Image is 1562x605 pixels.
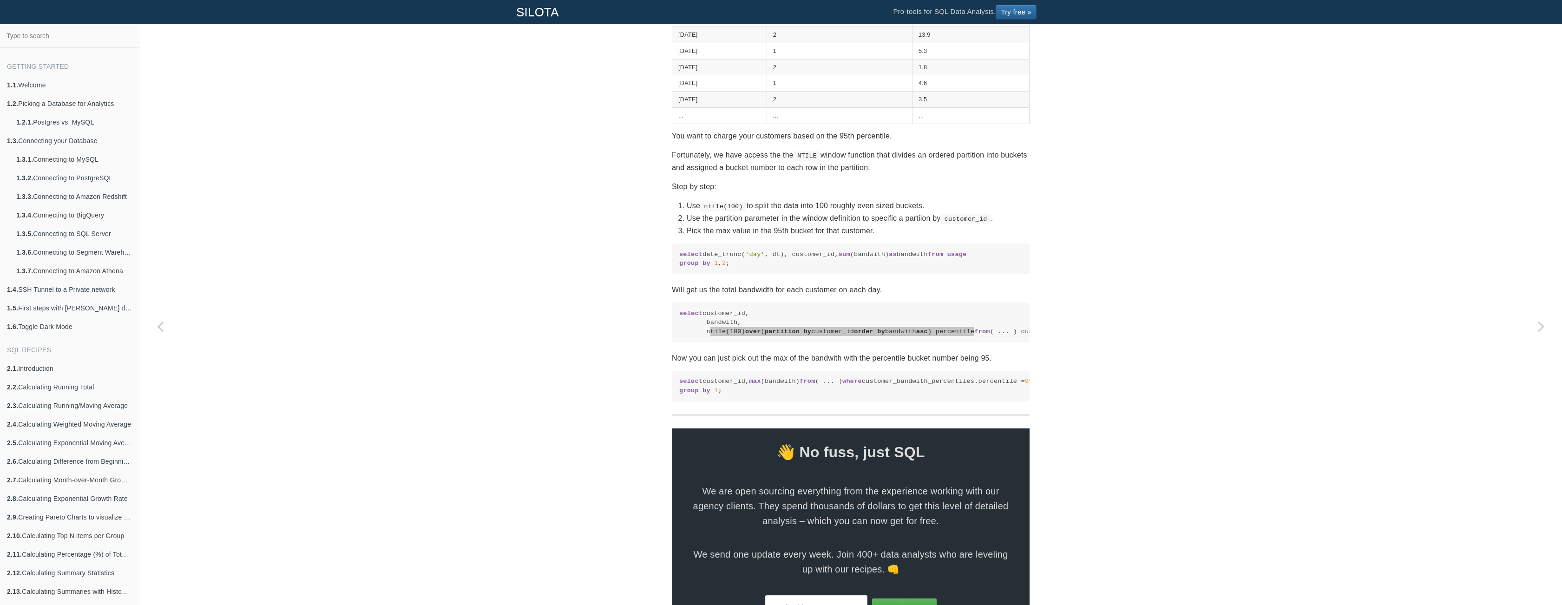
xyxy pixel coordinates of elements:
[7,513,18,521] b: 2.9.
[672,283,1030,296] p: Will get us the total bandwidth for each customer on each day.
[702,387,710,394] span: by
[794,151,820,160] code: NTILE
[679,260,699,267] span: group
[7,286,18,293] b: 1.4.
[749,378,761,385] span: max
[679,378,702,385] span: select
[509,0,566,24] a: SILOTA
[916,328,928,335] span: asc
[9,150,139,169] a: 1.3.1.Connecting to MySQL
[1516,559,1551,594] iframe: Drift Widget Chat Controller
[912,92,1029,108] td: 3.5
[1025,378,1033,385] span: 95
[800,378,815,385] span: from
[889,251,897,258] span: as
[16,230,33,237] b: 1.3.5.
[912,107,1029,124] td: ...
[996,5,1037,20] a: Try free »
[687,224,1030,237] li: Pick the max value in the 95th bucket for that customer.
[7,495,18,502] b: 2.8.
[767,43,912,59] td: 1
[9,169,139,187] a: 1.3.2.Connecting to PostgreSQL
[9,224,139,243] a: 1.3.5.Connecting to SQL Server
[702,260,710,267] span: by
[679,387,699,394] span: group
[672,75,767,92] td: [DATE]
[722,260,726,267] span: 2
[672,440,1030,465] span: 👋 No fuss, just SQL
[679,377,1022,395] code: customer_id, (bandwith) ( ... ) customer_bandwith_percentiles.percentile = ;
[767,75,912,92] td: 1
[941,214,991,224] code: customer_id
[842,378,862,385] span: where
[700,202,747,211] code: ntile(100)
[7,532,22,539] b: 2.10.
[9,243,139,262] a: 1.3.6.Connecting to Segment Warehouse
[839,251,850,258] span: sum
[16,193,33,200] b: 1.3.3.
[9,113,139,132] a: 1.2.1.Postgres vs. MySQL
[767,27,912,43] td: 2
[7,476,18,484] b: 2.7.
[679,250,1022,268] code: date_trunc( , dt), customer_id, (bandwith) bandwith , ;
[765,328,800,335] span: partition
[7,100,18,107] b: 1.2.
[767,107,912,124] td: ...
[7,569,22,577] b: 2.12.
[7,439,18,447] b: 2.5.
[672,107,767,124] td: ...
[767,59,912,75] td: 2
[139,47,181,605] a: Previous page: Analyze Mailchimp Data by Segmenting and Lead scoring your email list
[884,0,1046,24] li: Pro-tools for SQL Data Analysis.
[745,328,761,335] span: over
[912,43,1029,59] td: 5.3
[912,75,1029,92] td: 4.6
[928,251,943,258] span: from
[7,137,18,145] b: 1.3.
[730,328,742,335] span: 100
[912,27,1029,43] td: 13.9
[16,156,33,163] b: 1.3.1.
[745,251,765,258] span: 'day'
[9,262,139,280] a: 1.3.7.Connecting to Amazon Athena
[679,309,1022,336] code: customer_id, bandwith, ntile( ) ( customer_id bandwith ) percentile ( ... ) customer_bandwith_per...
[877,328,885,335] span: by
[7,588,22,595] b: 2.13.
[7,458,18,465] b: 2.6.
[9,187,139,206] a: 1.3.3.Connecting to Amazon Redshift
[912,59,1029,75] td: 1.8
[672,180,1030,193] p: Step by step:
[714,260,718,267] span: 1
[672,59,767,75] td: [DATE]
[687,212,1030,224] li: Use the partition parameter in the window definition to specific a partiion by .
[16,211,33,219] b: 1.3.4.
[687,199,1030,212] li: Use to split the data into 100 roughly even sized buckets.
[672,149,1030,174] p: Fortunately, we have access the the window function that divides an ordered partition into bucket...
[672,130,1030,142] p: You want to charge your customers based on the 95th percentile.
[672,27,767,43] td: [DATE]
[690,484,1011,528] span: We are open sourcing everything from the experience working with our agency clients. They spend t...
[7,383,18,391] b: 2.2.
[690,547,1011,577] span: We send one update every week. Join 400+ data analysts who are leveling up with our recipes. 👊
[7,421,18,428] b: 2.4.
[7,81,18,89] b: 1.1.
[672,43,767,59] td: [DATE]
[7,365,18,372] b: 2.1.
[679,251,702,258] span: select
[7,551,22,558] b: 2.11.
[714,387,718,394] span: 1
[16,249,33,256] b: 1.3.6.
[679,310,702,317] span: select
[672,92,767,108] td: [DATE]
[672,352,1030,364] p: Now you can just pick out the max of the bandwith with the percentile bucket number being 95.
[7,402,18,409] b: 2.3.
[3,27,136,45] input: Type to search
[767,92,912,108] td: 2
[854,328,873,335] span: order
[16,174,33,182] b: 1.3.2.
[974,328,990,335] span: from
[7,304,18,312] b: 1.5.
[7,323,18,330] b: 1.6.
[1520,47,1562,605] a: Next page: Calculating Top N items and Aggregating (sum) the remainder into
[803,328,811,335] span: by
